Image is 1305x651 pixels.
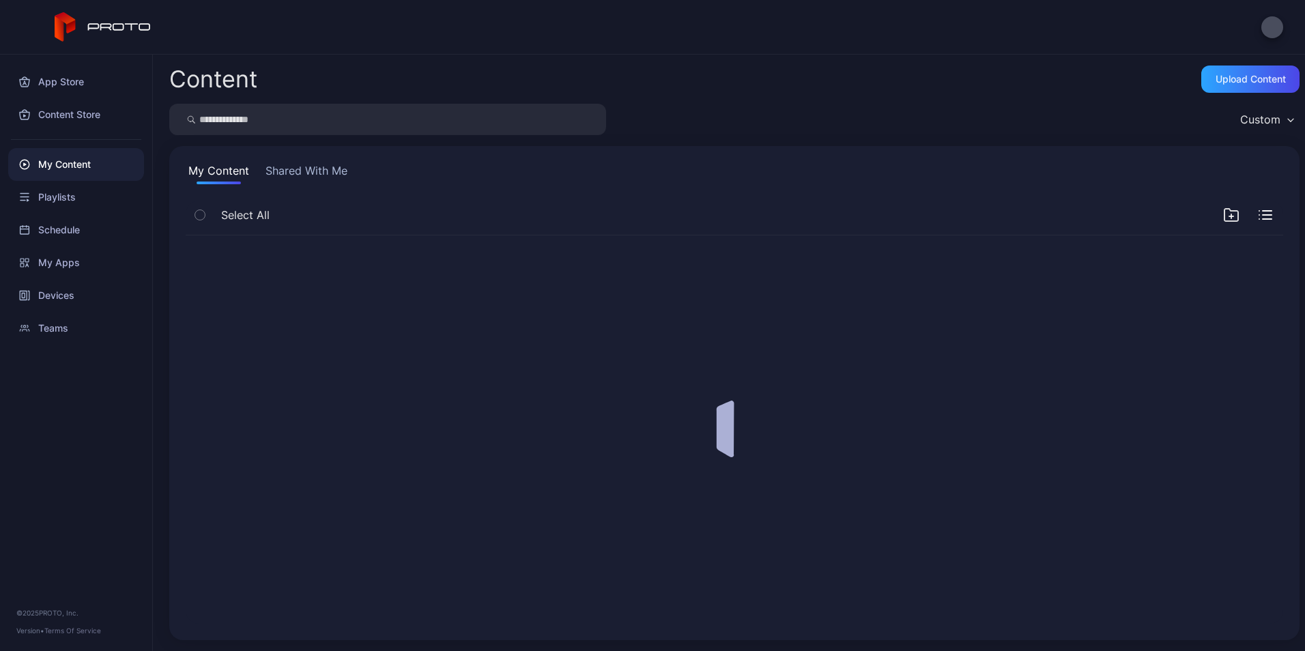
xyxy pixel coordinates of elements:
a: App Store [8,66,144,98]
a: Playlists [8,181,144,214]
div: Custom [1240,113,1280,126]
div: Content [169,68,257,91]
a: Devices [8,279,144,312]
div: © 2025 PROTO, Inc. [16,607,136,618]
button: Upload Content [1201,66,1300,93]
a: My Content [8,148,144,181]
a: Terms Of Service [44,626,101,635]
span: Select All [221,207,270,223]
div: Upload Content [1216,74,1286,85]
span: Version • [16,626,44,635]
button: My Content [186,162,252,184]
button: Shared With Me [263,162,350,184]
a: Teams [8,312,144,345]
a: Schedule [8,214,144,246]
button: Custom [1233,104,1300,135]
a: Content Store [8,98,144,131]
a: My Apps [8,246,144,279]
